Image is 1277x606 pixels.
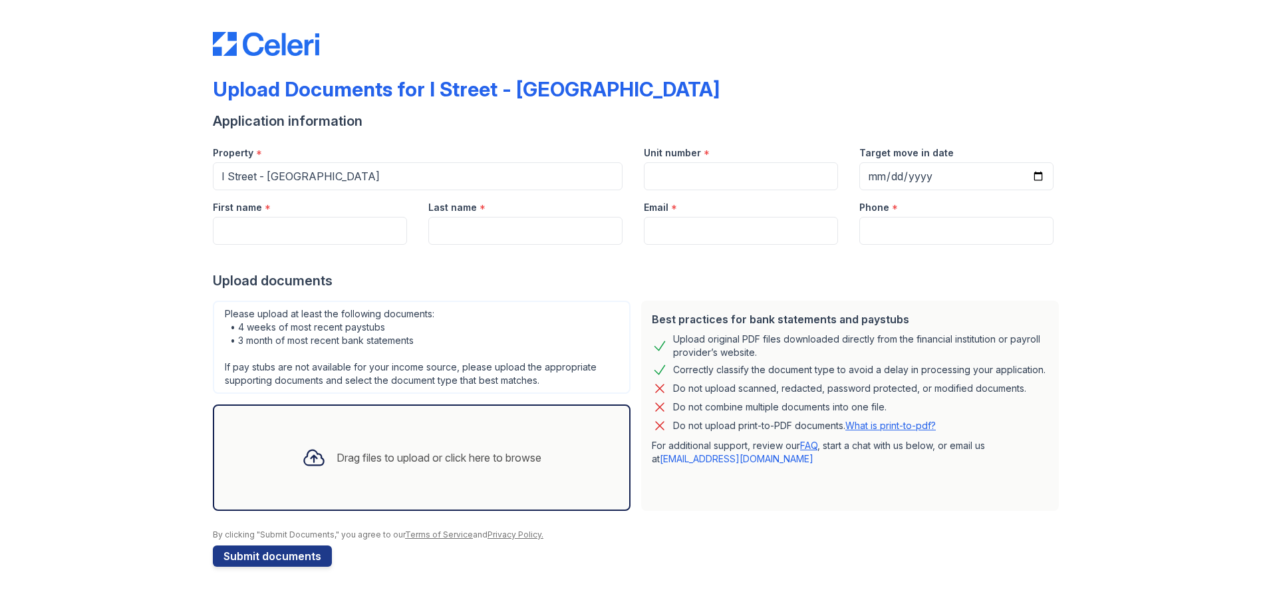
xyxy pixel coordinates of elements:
[673,362,1046,378] div: Correctly classify the document type to avoid a delay in processing your application.
[644,201,668,214] label: Email
[845,420,936,431] a: What is print-to-pdf?
[213,271,1064,290] div: Upload documents
[488,530,543,539] a: Privacy Policy.
[213,530,1064,540] div: By clicking "Submit Documents," you agree to our and
[213,77,720,101] div: Upload Documents for I Street - [GEOGRAPHIC_DATA]
[800,440,817,451] a: FAQ
[673,380,1026,396] div: Do not upload scanned, redacted, password protected, or modified documents.
[673,399,887,415] div: Do not combine multiple documents into one file.
[337,450,541,466] div: Drag files to upload or click here to browse
[213,201,262,214] label: First name
[859,146,954,160] label: Target move in date
[652,439,1048,466] p: For additional support, review our , start a chat with us below, or email us at
[213,146,253,160] label: Property
[652,311,1048,327] div: Best practices for bank statements and paystubs
[213,112,1064,130] div: Application information
[660,453,813,464] a: [EMAIL_ADDRESS][DOMAIN_NAME]
[213,32,319,56] img: CE_Logo_Blue-a8612792a0a2168367f1c8372b55b34899dd931a85d93a1a3d3e32e68fde9ad4.png
[213,301,631,394] div: Please upload at least the following documents: • 4 weeks of most recent paystubs • 3 month of mo...
[673,333,1048,359] div: Upload original PDF files downloaded directly from the financial institution or payroll provider’...
[428,201,477,214] label: Last name
[673,419,936,432] p: Do not upload print-to-PDF documents.
[213,545,332,567] button: Submit documents
[859,201,889,214] label: Phone
[405,530,473,539] a: Terms of Service
[644,146,701,160] label: Unit number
